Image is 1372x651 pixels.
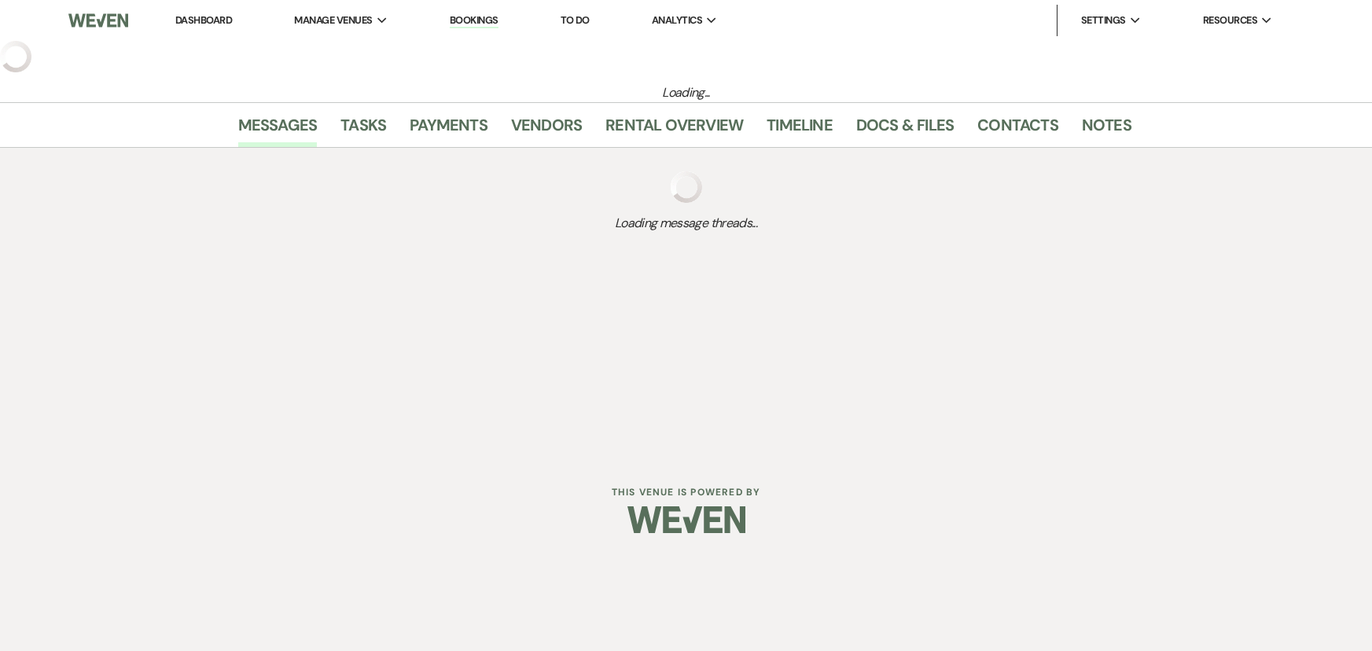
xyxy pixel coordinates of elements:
[561,13,590,27] a: To Do
[1082,112,1131,147] a: Notes
[68,4,128,37] img: Weven Logo
[238,214,1135,233] span: Loading message threads...
[652,13,702,28] span: Analytics
[450,13,498,28] a: Bookings
[671,171,702,203] img: loading spinner
[175,13,232,27] a: Dashboard
[340,112,386,147] a: Tasks
[511,112,582,147] a: Vendors
[767,112,833,147] a: Timeline
[238,112,318,147] a: Messages
[1081,13,1126,28] span: Settings
[1203,13,1257,28] span: Resources
[977,112,1058,147] a: Contacts
[605,112,743,147] a: Rental Overview
[856,112,954,147] a: Docs & Files
[410,112,487,147] a: Payments
[627,492,745,547] img: Weven Logo
[294,13,372,28] span: Manage Venues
